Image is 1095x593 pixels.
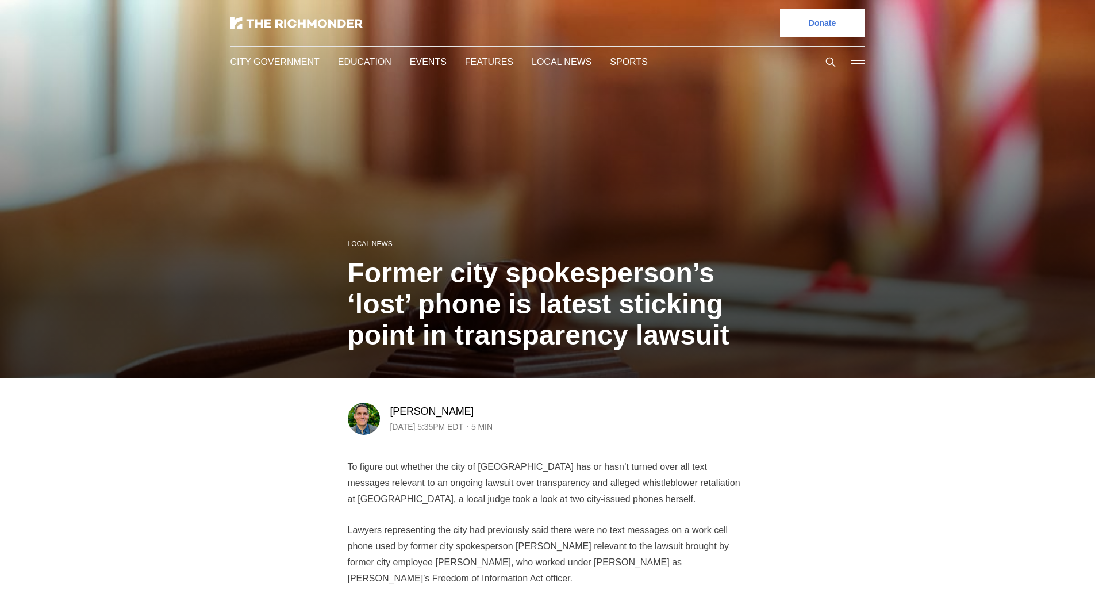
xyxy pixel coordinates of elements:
[348,208,390,217] a: Local News
[522,55,579,68] a: Local News
[780,9,865,37] a: Donate
[348,403,380,435] img: Graham Moomaw
[348,227,748,351] h1: Former city spokesperson’s ‘lost’ phone is latest sticking point in transparency lawsuit
[822,53,839,71] button: Search this site
[230,17,363,29] img: The Richmonder
[348,459,748,507] p: To figure out whether the city of [GEOGRAPHIC_DATA] has or hasn’t turned over all text messages r...
[459,55,504,68] a: Features
[230,55,317,68] a: City Government
[407,55,441,68] a: Events
[475,420,497,434] span: 5 min
[390,404,475,418] a: [PERSON_NAME]
[598,55,633,68] a: Sports
[348,522,748,587] p: Lawyers representing the city had previously said there were no text messages on a work cell phon...
[335,55,389,68] a: Education
[390,420,467,434] time: [DATE] 5:35PM EDT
